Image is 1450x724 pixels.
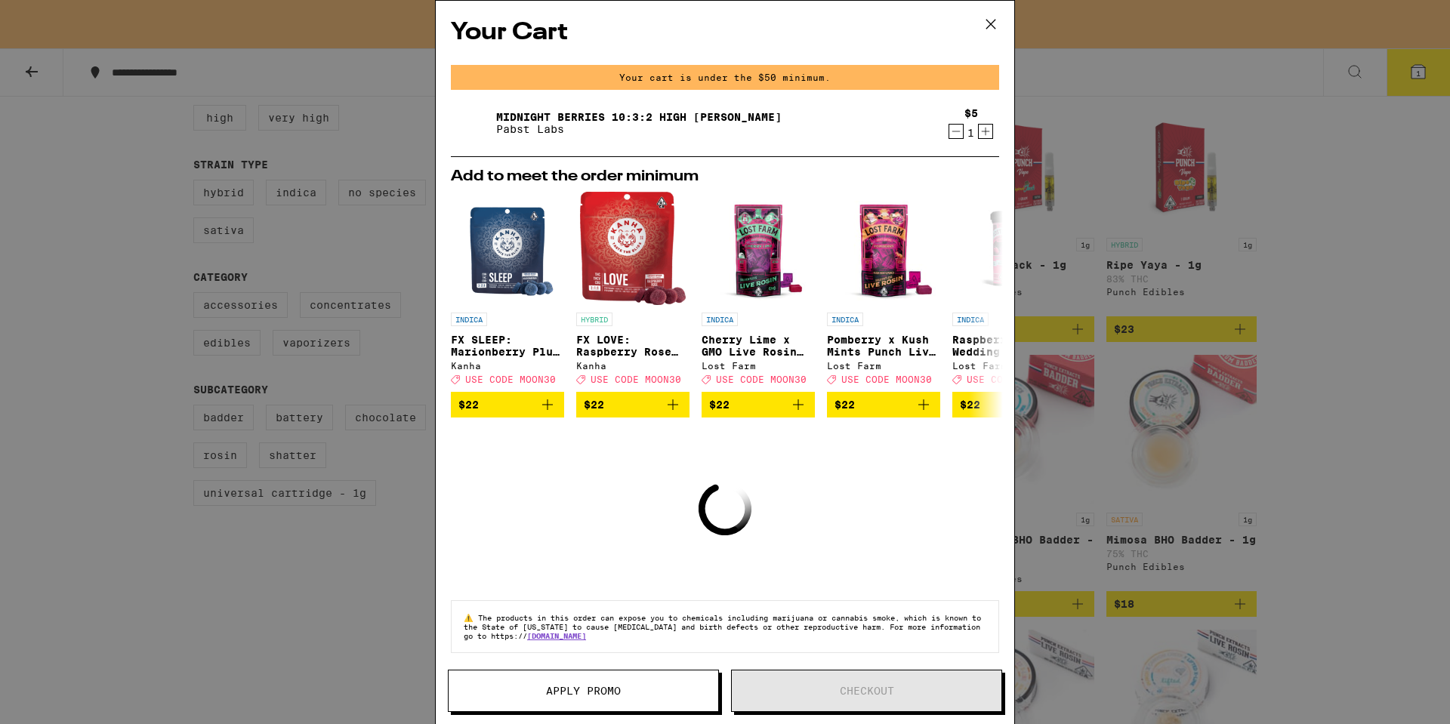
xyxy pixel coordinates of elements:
span: $22 [960,399,980,411]
img: Kanha - FX SLEEP: Marionberry Plum 3:2:1 Gummies [461,192,555,305]
span: USE CODE MOON30 [841,374,932,384]
button: Checkout [731,670,1002,712]
img: Midnight Berries 10:3:2 High Seltzer [451,102,493,144]
button: Add to bag [702,392,815,417]
span: USE CODE MOON30 [967,374,1057,384]
span: $22 [458,399,479,411]
img: Lost Farm - Raspberry x Wedding Cake Live Resin Gummies [952,192,1066,305]
p: FX LOVE: Raspberry Rose 2:1:1 Gummies [576,334,690,358]
button: Increment [978,124,993,139]
a: Open page for FX LOVE: Raspberry Rose 2:1:1 Gummies from Kanha [576,192,690,392]
img: Lost Farm - Cherry Lime x GMO Live Rosin Chews [702,192,815,305]
p: INDICA [827,313,863,326]
span: USE CODE MOON30 [465,374,556,384]
img: Kanha - FX LOVE: Raspberry Rose 2:1:1 Gummies [580,192,686,305]
div: $5 [964,107,978,119]
a: Open page for Cherry Lime x GMO Live Rosin Chews from Lost Farm [702,192,815,392]
img: Lost Farm - Pomberry x Kush Mints Punch Live Rosin Chews [827,192,940,305]
span: Hi. Need any help? [9,11,109,23]
h2: Your Cart [451,16,999,50]
div: Lost Farm [702,361,815,371]
span: The products in this order can expose you to chemicals including marijuana or cannabis smoke, whi... [464,613,981,640]
span: $22 [835,399,855,411]
h2: Add to meet the order minimum [451,169,999,184]
span: Checkout [840,685,894,696]
a: Open page for Raspberry x Wedding Cake Live Resin Gummies from Lost Farm [952,192,1066,392]
button: Add to bag [952,392,1066,417]
button: Apply Promo [448,670,719,712]
p: FX SLEEP: Marionberry Plum 3:2:1 Gummies [451,334,564,358]
span: USE CODE MOON30 [591,374,681,384]
span: USE CODE MOON30 [716,374,807,384]
span: $22 [709,399,730,411]
p: INDICA [702,313,738,326]
p: INDICA [952,313,989,326]
div: Kanha [451,361,564,371]
div: Lost Farm [827,361,940,371]
div: 1 [964,127,978,139]
span: Apply Promo [546,685,621,696]
p: Pabst Labs [496,123,782,135]
a: Open page for FX SLEEP: Marionberry Plum 3:2:1 Gummies from Kanha [451,192,564,392]
div: Lost Farm [952,361,1066,371]
button: Add to bag [576,392,690,417]
p: Pomberry x Kush Mints Punch Live Rosin Chews [827,334,940,358]
button: Decrement [949,124,964,139]
button: Add to bag [451,392,564,417]
p: Cherry Lime x GMO Live Rosin Chews [702,334,815,358]
div: Your cart is under the $50 minimum. [451,65,999,90]
span: ⚠️ [464,613,478,622]
a: [DOMAIN_NAME] [527,631,586,640]
div: Kanha [576,361,690,371]
button: Add to bag [827,392,940,417]
span: $22 [584,399,604,411]
a: Open page for Pomberry x Kush Mints Punch Live Rosin Chews from Lost Farm [827,192,940,392]
p: HYBRID [576,313,612,326]
a: Midnight Berries 10:3:2 High [PERSON_NAME] [496,111,782,123]
p: Raspberry x Wedding Cake Live Resin Gummies [952,334,1066,358]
